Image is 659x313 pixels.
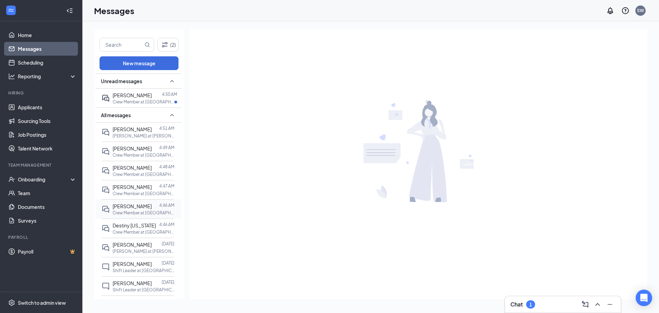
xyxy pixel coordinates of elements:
h1: Messages [94,5,134,16]
div: 1 [529,302,532,308]
svg: DoubleChat [102,167,110,175]
a: Scheduling [18,56,77,69]
svg: Collapse [66,7,73,14]
a: Talent Network [18,142,77,155]
div: Open Intercom Messenger [636,290,652,306]
svg: ActiveDoubleChat [102,94,110,102]
div: Reporting [18,73,77,80]
svg: Analysis [8,73,15,80]
button: Filter (2) [158,38,178,52]
p: [PERSON_NAME] at [PERSON_NAME][GEOGRAPHIC_DATA] [113,248,174,254]
span: [PERSON_NAME] [113,280,152,286]
a: Messages [18,42,77,56]
div: SW [637,8,644,13]
a: PayrollCrown [18,245,77,258]
svg: ChatInactive [102,282,110,290]
p: [DATE] [162,241,174,247]
p: Shift Leader at [GEOGRAPHIC_DATA] [113,287,174,293]
button: New message [100,56,178,70]
p: 4:46 AM [159,222,174,227]
svg: ChevronUp [593,300,602,309]
button: ComposeMessage [580,299,591,310]
p: Shift Leader at [GEOGRAPHIC_DATA] [113,268,174,273]
button: Minimize [604,299,615,310]
span: [PERSON_NAME] [113,126,152,132]
a: Job Postings [18,128,77,142]
p: Crew Member at [GEOGRAPHIC_DATA] [113,191,174,197]
p: [DATE] [162,260,174,266]
p: Crew Member at [GEOGRAPHIC_DATA] [113,99,174,105]
svg: DoubleChat [102,224,110,233]
p: 4:50 AM [162,91,177,97]
span: All messages [101,112,131,119]
svg: MagnifyingGlass [144,42,150,47]
a: Applicants [18,100,77,114]
span: [PERSON_NAME] [113,184,152,190]
svg: UserCheck [8,176,15,183]
span: [PERSON_NAME] [113,145,152,152]
p: 4:48 AM [159,164,174,170]
svg: Filter [161,41,169,49]
p: Crew Member at [GEOGRAPHIC_DATA] [113,229,174,235]
input: Search [100,38,143,51]
svg: ChatInactive [102,263,110,271]
svg: Minimize [606,300,614,309]
p: Crew Member at [GEOGRAPHIC_DATA] [113,210,174,216]
div: Switch to admin view [18,299,66,306]
span: [PERSON_NAME] [113,203,152,209]
p: [DATE] [162,299,174,304]
div: Team Management [8,162,75,168]
p: 4:51 AM [159,125,174,131]
div: Hiring [8,90,75,96]
svg: QuestionInfo [621,7,629,15]
p: [DATE] [162,279,174,285]
span: [PERSON_NAME] [113,242,152,248]
h3: Chat [510,301,523,308]
a: Team [18,186,77,200]
p: 4:49 AM [159,145,174,150]
svg: DoubleChat [102,244,110,252]
span: [PERSON_NAME] [113,165,152,171]
a: Sourcing Tools [18,114,77,128]
span: Unread messages [101,78,142,85]
p: [PERSON_NAME] at [PERSON_NAME][GEOGRAPHIC_DATA] [113,133,174,139]
p: Crew Member at [GEOGRAPHIC_DATA] [113,152,174,158]
svg: WorkstreamLogo [8,7,14,14]
p: 4:46 AM [159,202,174,208]
span: Destiny [US_STATE] [113,222,156,228]
p: Crew Member at [GEOGRAPHIC_DATA] [113,171,174,177]
svg: SmallChevronUp [168,77,176,85]
svg: DoubleChat [102,186,110,194]
svg: Settings [8,299,15,306]
svg: Notifications [606,7,614,15]
svg: SmallChevronUp [168,111,176,119]
a: Surveys [18,214,77,227]
div: Onboarding [18,176,71,183]
a: Home [18,28,77,42]
svg: DoubleChat [102,147,110,156]
p: 4:47 AM [159,183,174,189]
span: [PERSON_NAME] [113,261,152,267]
svg: ComposeMessage [581,300,589,309]
button: ChevronUp [592,299,603,310]
svg: DoubleChat [102,205,110,213]
svg: DoubleChat [102,128,110,136]
div: Payroll [8,234,75,240]
a: Documents [18,200,77,214]
span: [PERSON_NAME] [113,92,152,98]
